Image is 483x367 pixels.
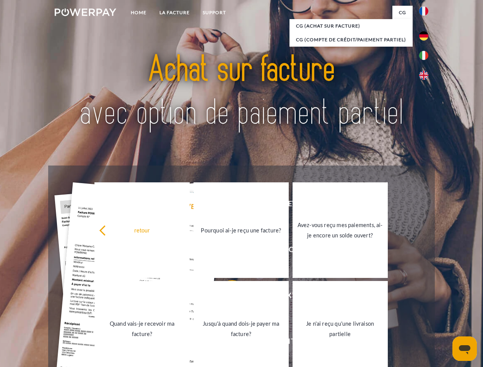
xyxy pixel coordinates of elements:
a: CG [392,6,413,19]
div: retour [99,225,185,235]
img: title-powerpay_fr.svg [73,37,410,146]
div: Avez-vous reçu mes paiements, ai-je encore un solde ouvert? [297,220,383,240]
img: fr [419,6,428,16]
a: CG (Compte de crédit/paiement partiel) [289,33,413,47]
div: Jusqu'à quand dois-je payer ma facture? [198,318,284,339]
div: Quand vais-je recevoir ma facture? [99,318,185,339]
img: de [419,31,428,41]
img: logo-powerpay-white.svg [55,8,116,16]
iframe: Bouton de lancement de la fenêtre de messagerie [452,336,477,361]
img: en [419,71,428,80]
div: Je n'ai reçu qu'une livraison partielle [297,318,383,339]
a: Avez-vous reçu mes paiements, ai-je encore un solde ouvert? [293,182,388,278]
img: it [419,51,428,60]
a: Support [196,6,233,19]
a: CG (achat sur facture) [289,19,413,33]
a: Home [124,6,153,19]
div: Pourquoi ai-je reçu une facture? [198,225,284,235]
a: LA FACTURE [153,6,196,19]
